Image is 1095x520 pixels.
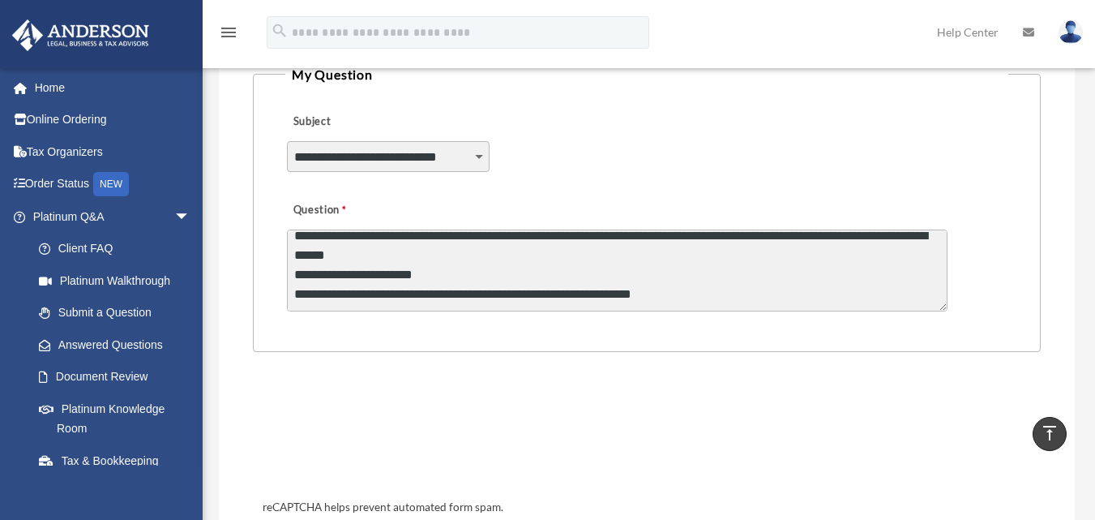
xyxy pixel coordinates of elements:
a: Platinum Q&Aarrow_drop_down [11,200,215,233]
label: Question [287,200,413,222]
div: NEW [93,172,129,196]
a: Document Review [23,361,215,393]
a: Submit a Question [23,297,207,329]
a: Tax & Bookkeeping Packages [23,445,215,496]
i: vertical_align_top [1040,423,1059,443]
legend: My Question [285,63,1008,86]
div: reCAPTCHA helps prevent automated form spam. [256,498,1037,518]
a: Online Ordering [11,104,215,136]
label: Subject [287,111,441,134]
a: Tax Organizers [11,135,215,168]
i: search [271,22,289,40]
img: User Pic [1059,20,1083,44]
a: Home [11,71,215,104]
a: menu [219,28,238,42]
a: Answered Questions [23,329,215,361]
img: Anderson Advisors Platinum Portal [7,19,154,51]
a: Order StatusNEW [11,168,215,201]
a: vertical_align_top [1033,417,1067,451]
span: arrow_drop_down [174,200,207,234]
iframe: reCAPTCHA [258,402,504,466]
a: Platinum Knowledge Room [23,393,215,445]
a: Client FAQ [23,233,215,265]
a: Platinum Walkthrough [23,264,215,297]
i: menu [219,23,238,42]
